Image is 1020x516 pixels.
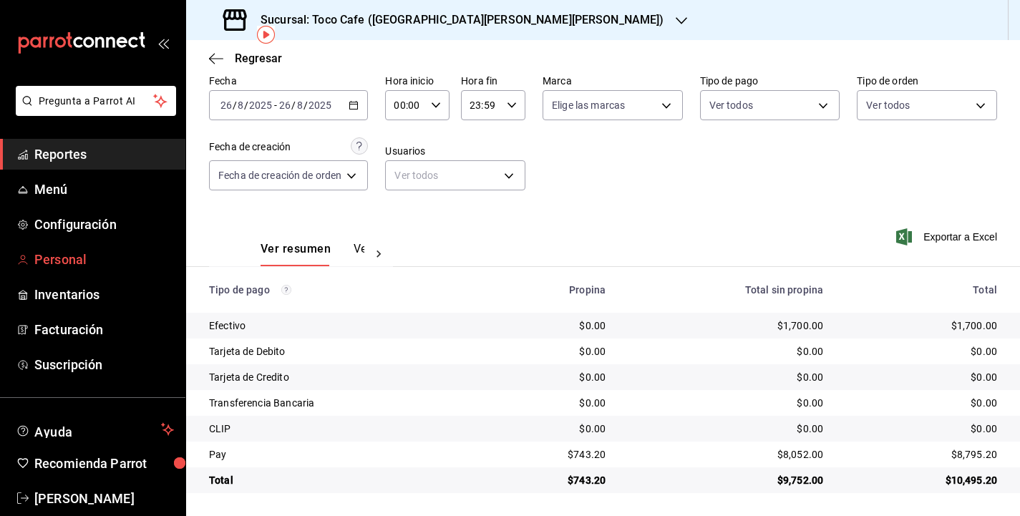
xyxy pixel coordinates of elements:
span: [PERSON_NAME] [34,489,174,508]
svg: Los pagos realizados con Pay y otras terminales son montos brutos. [281,285,291,295]
button: Regresar [209,52,282,65]
span: Elige las marcas [552,98,625,112]
div: $0.00 [846,344,997,359]
label: Marca [543,76,683,86]
div: $0.00 [628,344,823,359]
div: $743.20 [497,447,606,462]
div: Transferencia Bancaria [209,396,475,410]
div: $0.00 [497,396,606,410]
label: Tipo de pago [700,76,840,86]
span: / [244,99,248,111]
div: Pay [209,447,475,462]
div: $1,700.00 [628,318,823,333]
span: - [274,99,277,111]
div: $1,700.00 [846,318,997,333]
div: Fecha de creación [209,140,291,155]
span: Regresar [235,52,282,65]
button: open_drawer_menu [157,37,169,49]
div: Efectivo [209,318,475,333]
span: / [233,99,237,111]
span: / [291,99,296,111]
div: $8,795.20 [846,447,997,462]
div: $0.00 [846,370,997,384]
span: Inventarios [34,285,174,304]
button: Exportar a Excel [899,228,997,245]
span: Ver todos [866,98,910,112]
div: $0.00 [628,370,823,384]
div: Total sin propina [628,284,823,296]
button: Pregunta a Parrot AI [16,86,176,116]
div: $743.20 [497,473,606,487]
span: Ayuda [34,421,155,438]
label: Hora inicio [385,76,450,86]
div: navigation tabs [261,242,364,266]
input: ---- [308,99,332,111]
span: Facturación [34,320,174,339]
div: Total [846,284,997,296]
div: Ver todos [385,160,525,190]
input: -- [278,99,291,111]
label: Hora fin [461,76,525,86]
label: Usuarios [385,146,525,156]
a: Pregunta a Parrot AI [10,104,176,119]
input: -- [220,99,233,111]
span: Reportes [34,145,174,164]
div: $0.00 [628,422,823,436]
label: Fecha [209,76,368,86]
input: -- [296,99,303,111]
div: $10,495.20 [846,473,997,487]
span: Recomienda Parrot [34,454,174,473]
span: Personal [34,250,174,269]
input: -- [237,99,244,111]
div: Propina [497,284,606,296]
div: $0.00 [846,396,997,410]
button: Ver resumen [261,242,331,266]
div: Tarjeta de Debito [209,344,475,359]
span: Configuración [34,215,174,234]
div: CLIP [209,422,475,436]
img: Tooltip marker [257,26,275,44]
span: Suscripción [34,355,174,374]
span: Menú [34,180,174,199]
div: $0.00 [497,422,606,436]
div: Total [209,473,475,487]
div: Tarjeta de Credito [209,370,475,384]
div: Tipo de pago [209,284,475,296]
span: / [303,99,308,111]
div: $0.00 [628,396,823,410]
input: ---- [248,99,273,111]
div: $9,752.00 [628,473,823,487]
div: $8,052.00 [628,447,823,462]
div: $0.00 [497,344,606,359]
button: Ver pagos [354,242,407,266]
span: Fecha de creación de orden [218,168,341,182]
h3: Sucursal: Toco Cafe ([GEOGRAPHIC_DATA][PERSON_NAME][PERSON_NAME]) [249,11,664,29]
span: Pregunta a Parrot AI [39,94,154,109]
div: $0.00 [497,370,606,384]
div: $0.00 [497,318,606,333]
span: Ver todos [709,98,753,112]
label: Tipo de orden [857,76,997,86]
div: $0.00 [846,422,997,436]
